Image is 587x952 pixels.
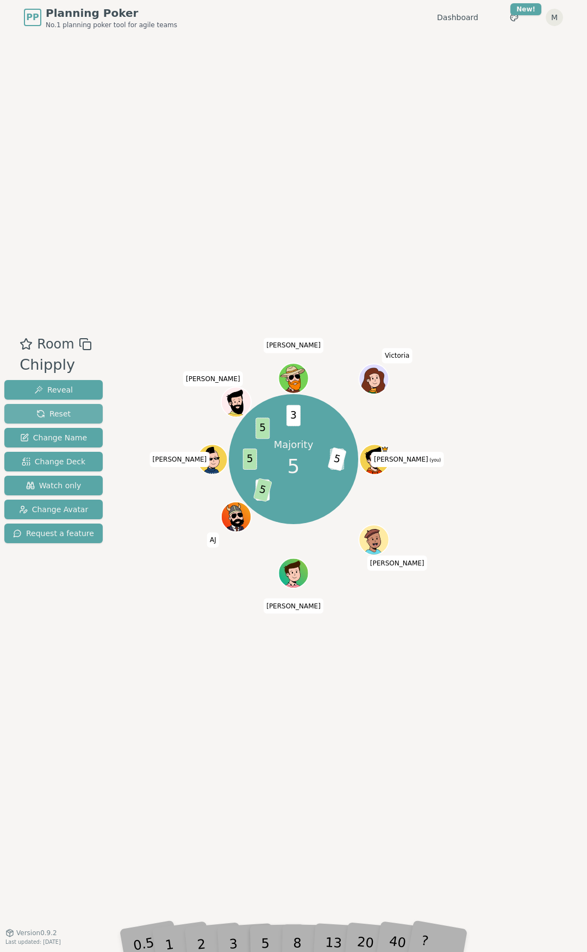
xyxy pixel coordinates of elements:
span: Click to change your name [382,348,413,363]
span: Click to change your name [150,452,210,467]
span: Click to change your name [207,532,219,547]
span: No.1 planning poker tool for agile teams [46,21,177,29]
p: Majority [274,438,314,451]
button: Reveal [4,380,103,400]
span: Planning Poker [46,5,177,21]
button: Click to change your avatar [360,445,389,474]
span: PP [26,11,39,24]
button: Version0.9.2 [5,929,57,937]
span: 3 [255,480,270,501]
span: Click to change your name [183,371,243,386]
span: Change Name [20,432,87,443]
button: Add as favourite [20,334,33,354]
span: Click to change your name [367,555,427,570]
span: Room [37,334,74,354]
span: 3 [286,405,301,426]
button: Change Deck [4,452,103,471]
span: Change Avatar [19,504,89,515]
a: Dashboard [437,12,478,23]
span: 5 [243,449,257,470]
span: 5 [288,451,300,481]
span: Last updated: [DATE] [5,939,61,945]
span: Click to change your name [264,338,323,353]
span: Click to change your name [371,452,444,467]
button: Watch only [4,476,103,495]
button: Reset [4,404,103,424]
button: Request a feature [4,524,103,543]
button: New! [504,8,524,27]
button: Change Avatar [4,500,103,519]
span: 5 [255,418,270,439]
span: Change Deck [22,456,85,467]
span: 5 [328,447,347,471]
span: Matthew is the host [381,445,389,453]
a: PPPlanning PokerNo.1 planning poker tool for agile teams [24,5,177,29]
span: Request a feature [13,528,94,539]
span: Reveal [34,384,73,395]
span: ? [330,449,344,470]
div: New! [510,3,541,15]
span: Version 0.9.2 [16,929,57,937]
div: Chipply [20,354,91,376]
button: Change Name [4,428,103,447]
span: (you) [428,458,441,463]
span: Reset [36,408,71,419]
span: Watch only [26,480,82,491]
span: 5 [253,478,272,502]
span: Click to change your name [264,598,323,613]
button: M [546,9,563,26]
